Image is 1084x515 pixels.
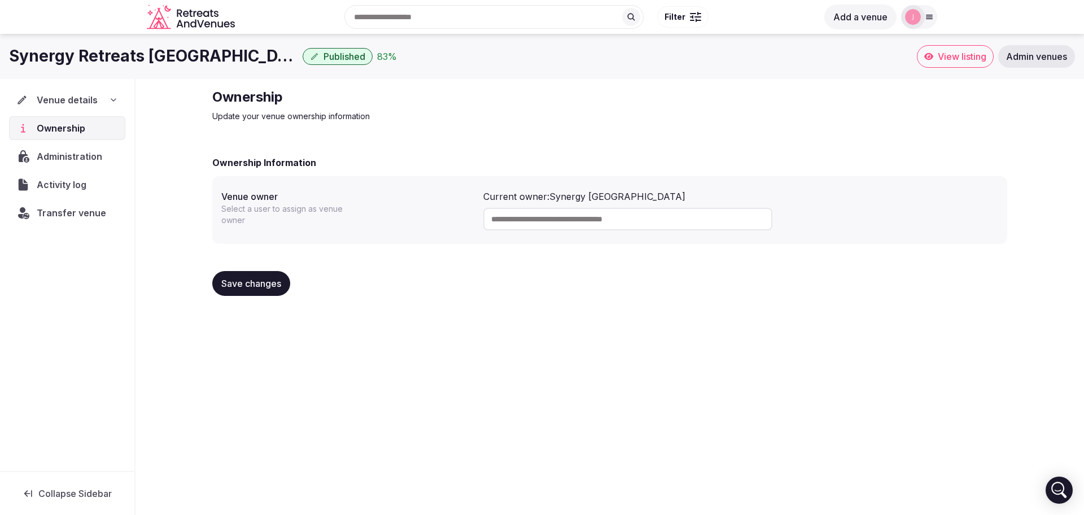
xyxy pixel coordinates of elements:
p: Select a user to assign as venue owner [221,203,366,226]
a: Visit the homepage [147,5,237,30]
span: Admin venues [1006,51,1067,62]
img: jen-7867 [905,9,921,25]
button: Add a venue [824,5,897,29]
span: View listing [938,51,986,62]
button: Filter [657,6,709,28]
p: Update your venue ownership information [212,111,592,122]
span: Published [324,51,365,62]
span: Transfer venue [37,206,106,220]
h1: Synergy Retreats [GEOGRAPHIC_DATA] [9,45,298,67]
a: Ownership [9,116,125,140]
a: Activity log [9,173,125,197]
a: Administration [9,145,125,168]
a: Admin venues [998,45,1075,68]
button: Save changes [212,271,290,296]
a: View listing [917,45,994,68]
button: Published [303,48,373,65]
span: Administration [37,150,107,163]
span: Save changes [221,278,281,289]
button: 83% [377,50,397,63]
span: Collapse Sidebar [38,488,112,499]
button: Transfer venue [9,201,125,225]
span: Venue details [37,93,98,107]
a: Add a venue [824,11,897,23]
div: Open Intercom Messenger [1046,477,1073,504]
svg: Retreats and Venues company logo [147,5,237,30]
span: Activity log [37,178,91,191]
label: Venue owner [221,192,474,201]
h2: Ownership Information [212,156,316,169]
div: Current owner: Synergy [GEOGRAPHIC_DATA] [483,190,998,203]
button: Collapse Sidebar [9,481,125,506]
span: Filter [665,11,685,23]
h2: Ownership [212,88,592,106]
span: Ownership [37,121,90,135]
div: 83 % [377,50,397,63]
